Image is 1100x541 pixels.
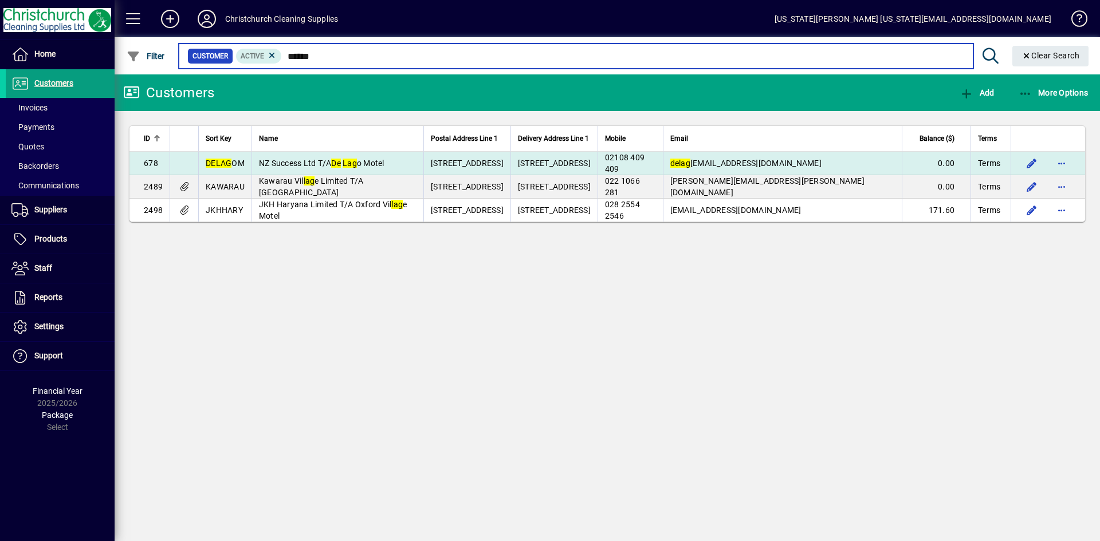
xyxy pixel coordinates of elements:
button: Clear [1012,46,1089,66]
a: Staff [6,254,115,283]
div: [US_STATE][PERSON_NAME] [US_STATE][EMAIL_ADDRESS][DOMAIN_NAME] [775,10,1051,28]
span: Financial Year [33,386,82,396]
span: Terms [978,157,1000,169]
span: More Options [1019,88,1089,97]
span: Kawarau Vil e Limited T/A [GEOGRAPHIC_DATA] [259,176,364,197]
span: Settings [34,322,64,331]
button: Edit [1023,154,1041,172]
span: Terms [978,204,1000,216]
span: Quotes [11,142,44,151]
button: Filter [124,46,168,66]
em: de [670,159,679,168]
td: 171.60 [902,199,971,222]
a: Communications [6,176,115,195]
a: Knowledge Base [1063,2,1086,40]
div: Christchurch Cleaning Supplies [225,10,338,28]
span: 022 1066 281 [605,176,640,197]
span: 028 2554 2546 [605,200,640,220]
span: Home [34,49,56,58]
em: lag [679,159,690,168]
a: Home [6,40,115,69]
span: ID [144,132,150,145]
button: Add [152,9,188,29]
span: 2489 [144,182,163,191]
span: [STREET_ADDRESS] [431,206,504,215]
a: Backorders [6,156,115,176]
span: Suppliers [34,205,67,214]
span: Name [259,132,278,145]
span: KAWARAU [206,182,245,191]
em: Lag [343,159,357,168]
em: DE [206,159,216,168]
span: Terms [978,181,1000,192]
span: Customers [34,78,73,88]
div: Balance ($) [909,132,965,145]
span: Clear Search [1022,51,1080,60]
button: Edit [1023,177,1041,196]
span: [STREET_ADDRESS] [431,159,504,168]
span: Balance ($) [920,132,954,145]
span: [STREET_ADDRESS] [518,159,591,168]
span: Terms [978,132,997,145]
span: [EMAIL_ADDRESS][DOMAIN_NAME] [670,159,822,168]
span: Reports [34,293,62,302]
div: Name [259,132,417,145]
em: lag [391,200,403,209]
span: NZ Success Ltd T/A o Motel [259,159,384,168]
a: Settings [6,313,115,341]
a: Products [6,225,115,254]
td: 0.00 [902,152,971,175]
a: Support [6,342,115,370]
span: 2498 [144,206,163,215]
span: [EMAIL_ADDRESS][DOMAIN_NAME] [670,206,802,215]
a: Suppliers [6,196,115,224]
button: More options [1052,154,1071,172]
span: Email [670,132,688,145]
button: More Options [1016,82,1091,103]
span: [STREET_ADDRESS] [431,182,504,191]
span: Payments [11,123,54,132]
span: Package [42,410,73,420]
em: lag [304,176,315,185]
a: Payments [6,117,115,137]
span: Customer [192,50,228,62]
em: LAG [216,159,232,168]
button: More options [1052,201,1071,219]
div: ID [144,132,163,145]
span: Mobile [605,132,626,145]
span: JKH Haryana Limited T/A Oxford Vil e Motel [259,200,407,220]
span: [STREET_ADDRESS] [518,182,591,191]
span: 02108 409 409 [605,153,645,173]
span: JKHHARY [206,206,243,215]
span: Delivery Address Line 1 [518,132,589,145]
span: Products [34,234,67,243]
span: Active [241,52,264,60]
span: Staff [34,263,52,273]
span: 678 [144,159,158,168]
mat-chip: Activation Status: Active [236,49,282,64]
a: Invoices [6,98,115,117]
div: Mobile [605,132,656,145]
div: Email [670,132,895,145]
div: Customers [123,84,214,102]
span: Communications [11,181,79,190]
button: Edit [1023,201,1041,219]
button: Profile [188,9,225,29]
span: [PERSON_NAME][EMAIL_ADDRESS][PERSON_NAME][DOMAIN_NAME] [670,176,865,197]
span: Filter [127,52,165,61]
span: Backorders [11,161,59,171]
span: Sort Key [206,132,231,145]
span: Invoices [11,103,48,112]
span: [STREET_ADDRESS] [518,206,591,215]
button: More options [1052,177,1071,196]
td: 0.00 [902,175,971,199]
em: De [331,159,341,168]
span: Postal Address Line 1 [431,132,498,145]
span: Add [960,88,994,97]
span: Support [34,351,63,360]
a: Quotes [6,137,115,156]
button: Add [957,82,997,103]
span: OM [206,159,245,168]
a: Reports [6,283,115,312]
